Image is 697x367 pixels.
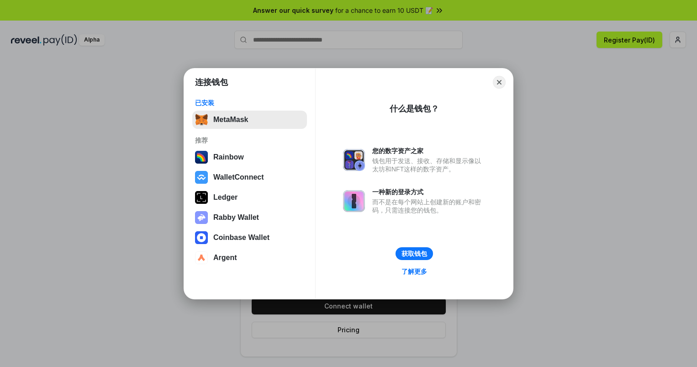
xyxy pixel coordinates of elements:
div: Ledger [213,193,238,202]
h1: 连接钱包 [195,77,228,88]
div: Coinbase Wallet [213,234,269,242]
button: 获取钱包 [396,247,433,260]
img: svg+xml,%3Csvg%20width%3D%2228%22%20height%3D%2228%22%20viewBox%3D%220%200%2028%2028%22%20fill%3D... [195,251,208,264]
button: Argent [192,249,307,267]
div: 钱包用于发送、接收、存储和显示像以太坊和NFT这样的数字资产。 [372,157,486,173]
img: svg+xml,%3Csvg%20fill%3D%22none%22%20height%3D%2233%22%20viewBox%3D%220%200%2035%2033%22%20width%... [195,113,208,126]
img: svg+xml,%3Csvg%20xmlns%3D%22http%3A%2F%2Fwww.w3.org%2F2000%2Fsvg%22%20fill%3D%22none%22%20viewBox... [343,190,365,212]
a: 了解更多 [396,266,433,277]
button: Rainbow [192,148,307,166]
div: 获取钱包 [401,250,427,258]
div: Rabby Wallet [213,213,259,222]
img: svg+xml,%3Csvg%20xmlns%3D%22http%3A%2F%2Fwww.w3.org%2F2000%2Fsvg%22%20fill%3D%22none%22%20viewBox... [195,211,208,224]
div: 什么是钱包？ [390,103,439,114]
div: Argent [213,254,237,262]
div: 已安装 [195,99,304,107]
img: svg+xml,%3Csvg%20xmlns%3D%22http%3A%2F%2Fwww.w3.org%2F2000%2Fsvg%22%20fill%3D%22none%22%20viewBox... [343,149,365,171]
div: 了解更多 [401,267,427,276]
div: Rainbow [213,153,244,161]
img: svg+xml,%3Csvg%20width%3D%2228%22%20height%3D%2228%22%20viewBox%3D%220%200%2028%2028%22%20fill%3D... [195,171,208,184]
button: Coinbase Wallet [192,229,307,247]
button: WalletConnect [192,168,307,186]
button: Ledger [192,188,307,207]
button: MetaMask [192,111,307,129]
div: 您的数字资产之家 [372,147,486,155]
div: MetaMask [213,116,248,124]
div: 而不是在每个网站上创建新的账户和密码，只需连接您的钱包。 [372,198,486,214]
div: 推荐 [195,136,304,144]
img: svg+xml,%3Csvg%20xmlns%3D%22http%3A%2F%2Fwww.w3.org%2F2000%2Fsvg%22%20width%3D%2228%22%20height%3... [195,191,208,204]
img: svg+xml,%3Csvg%20width%3D%22120%22%20height%3D%22120%22%20viewBox%3D%220%200%20120%20120%22%20fil... [195,151,208,164]
button: Close [493,76,506,89]
img: svg+xml,%3Csvg%20width%3D%2228%22%20height%3D%2228%22%20viewBox%3D%220%200%2028%2028%22%20fill%3D... [195,231,208,244]
div: WalletConnect [213,173,264,181]
div: 一种新的登录方式 [372,188,486,196]
button: Rabby Wallet [192,208,307,227]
